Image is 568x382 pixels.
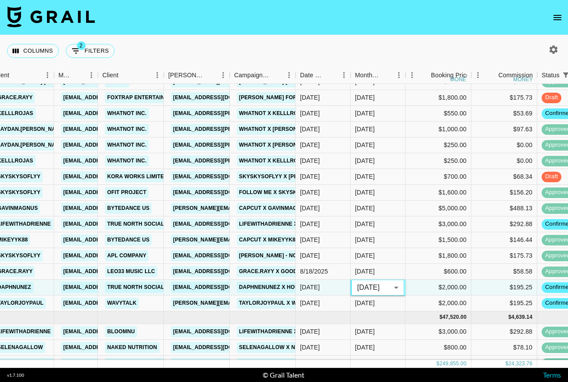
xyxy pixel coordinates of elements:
div: 8/28/2025 [300,172,320,181]
div: 8/8/2025 [300,283,320,292]
button: Sort [380,69,392,81]
a: Ofit Project [105,187,148,198]
div: $3,000.00 [405,216,471,232]
button: Sort [204,69,217,81]
a: Capcut x Mikeyyk88 [237,234,300,245]
div: Booking Price [431,67,470,84]
img: Grail Talent [7,6,95,27]
div: 8/6/2025 [300,251,320,260]
a: [EMAIL_ADDRESS][PERSON_NAME][DOMAIN_NAME] [171,155,314,166]
a: Whatnot x Kelllrojas expenses [237,155,341,166]
a: [EMAIL_ADDRESS][DOMAIN_NAME] [61,342,159,353]
div: 24,323.76 [508,360,532,368]
div: $53.69 [471,356,537,371]
div: Aug '25 [355,235,375,244]
a: [EMAIL_ADDRESS][DOMAIN_NAME] [61,282,159,293]
div: 8/8/2025 [300,125,320,133]
div: Client [98,67,164,84]
a: [PERSON_NAME][EMAIL_ADDRESS][PERSON_NAME][DOMAIN_NAME] [171,203,359,214]
a: True North Social [105,282,166,293]
div: 8/25/2025 [300,299,320,307]
a: Bytedance US [105,234,152,245]
button: Sort [72,69,85,81]
div: $3,000.00 [405,324,471,340]
div: Aug '25 [355,204,375,213]
button: open drawer [549,9,566,26]
span: draft [542,94,561,102]
a: Leo33 Music LLC [105,266,157,277]
a: [EMAIL_ADDRESS][DOMAIN_NAME] [171,187,269,198]
div: $1,800.00 [405,90,471,106]
button: Sort [9,69,22,81]
div: Campaign (Type) [234,67,270,84]
div: $ [505,360,508,368]
div: $600.00 [405,264,471,280]
div: Aug '25 [355,125,375,133]
div: Jul '25 [355,343,375,352]
div: $78.10 [471,340,537,356]
button: Menu [217,68,230,82]
div: Date Created [300,67,325,84]
div: $292.88 [471,324,537,340]
div: $ [439,314,442,321]
a: [EMAIL_ADDRESS][DOMAIN_NAME] [171,92,269,103]
div: Client [102,67,119,84]
a: Bloomnu [105,326,137,337]
div: $800.00 [405,340,471,356]
a: [EMAIL_ADDRESS][DOMAIN_NAME] [171,342,269,353]
a: Whatnot Inc. [105,124,149,135]
div: © Grail Talent [263,371,304,379]
a: FOXTRAP ENTERTAINMENT Co., Ltd. [105,92,208,103]
div: 8/18/2025 [300,267,328,276]
div: Manager [58,67,72,84]
a: Whatnot x [PERSON_NAME].[PERSON_NAME] [237,140,366,151]
a: daphnenunez x House of Fab [237,282,329,293]
div: $68.34 [471,169,537,185]
div: $550.00 [405,106,471,122]
div: 8/8/2025 [300,109,320,118]
a: [PERSON_NAME] Formula x Grace.rayy [237,92,356,103]
button: Menu [337,68,351,82]
div: $550.00 [405,356,471,371]
a: [EMAIL_ADDRESS][DOMAIN_NAME] [171,171,269,182]
button: Menu [41,68,54,82]
a: Selenagallow X Naked Nutrition [237,342,344,353]
a: [EMAIL_ADDRESS][PERSON_NAME][DOMAIN_NAME] [171,108,314,119]
a: [EMAIL_ADDRESS][DOMAIN_NAME] [171,326,269,337]
a: [EMAIL_ADDRESS][DOMAIN_NAME] [61,155,159,166]
a: [EMAIL_ADDRESS][DOMAIN_NAME] [61,124,159,135]
a: Naked Nutrition [105,342,159,353]
div: $488.13 [471,201,537,216]
div: $250.00 [405,137,471,153]
a: [EMAIL_ADDRESS][DOMAIN_NAME] [61,219,159,230]
div: $2,000.00 [405,280,471,296]
a: [EMAIL_ADDRESS][DOMAIN_NAME] [61,108,159,119]
a: [EMAIL_ADDRESS][DOMAIN_NAME] [61,266,159,277]
div: 6/25/2025 [300,359,320,368]
button: Sort [119,69,131,81]
div: 8/15/2025 [300,156,320,165]
div: $175.73 [471,90,537,106]
div: Aug '25 [355,299,375,307]
div: $175.73 [471,248,537,264]
div: Aug '25 [355,109,375,118]
div: $292.88 [471,216,537,232]
a: [EMAIL_ADDRESS][DOMAIN_NAME] [61,140,159,151]
a: [EMAIL_ADDRESS][PERSON_NAME][DOMAIN_NAME] [171,124,314,135]
button: Menu [392,68,405,82]
div: $ [437,360,440,368]
a: Capcut x Gavinmagnus [237,203,311,214]
a: [EMAIL_ADDRESS][DOMAIN_NAME] [61,326,159,337]
button: Menu [405,68,419,82]
a: [PERSON_NAME] - No Lie x @skyskysoflyy [237,250,364,261]
a: [EMAIL_ADDRESS][DOMAIN_NAME] [61,92,159,103]
div: [DATE] [351,275,405,300]
a: Whatnot Inc. [105,108,149,119]
div: Date Created [296,67,351,84]
div: Manager [54,67,98,84]
span: draft [542,173,561,181]
a: [EMAIL_ADDRESS][DOMAIN_NAME] [61,234,159,245]
a: skyskysoflyy x [PERSON_NAME] - just two girls [237,171,387,182]
div: Month Due [351,67,405,84]
div: 8/24/2025 [300,93,320,102]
